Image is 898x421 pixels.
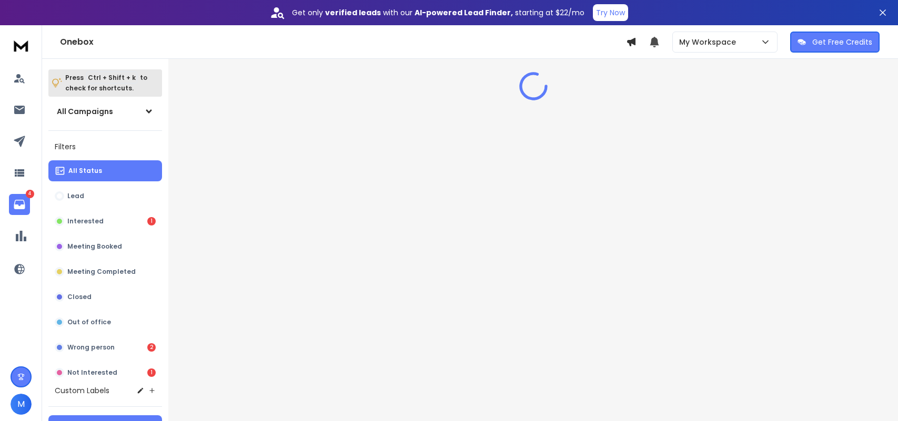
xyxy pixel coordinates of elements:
[68,167,102,175] p: All Status
[11,394,32,415] button: M
[48,211,162,232] button: Interested1
[292,7,584,18] p: Get only with our starting at $22/mo
[48,139,162,154] h3: Filters
[147,343,156,352] div: 2
[60,36,626,48] h1: Onebox
[415,7,513,18] strong: AI-powered Lead Finder,
[48,101,162,122] button: All Campaigns
[9,194,30,215] a: 4
[147,368,156,377] div: 1
[67,268,136,276] p: Meeting Completed
[790,32,880,53] button: Get Free Credits
[48,286,162,307] button: Closed
[11,36,32,55] img: logo
[48,337,162,358] button: Wrong person2
[593,4,628,21] button: Try Now
[812,37,872,47] p: Get Free Credits
[67,293,92,301] p: Closed
[67,368,117,377] p: Not Interested
[596,7,625,18] p: Try Now
[67,217,104,225] p: Interested
[67,343,115,352] p: Wrong person
[325,7,381,18] strong: verified leads
[48,261,162,282] button: Meeting Completed
[48,160,162,181] button: All Status
[48,362,162,383] button: Not Interested1
[147,217,156,225] div: 1
[679,37,740,47] p: My Workspace
[48,186,162,207] button: Lead
[67,318,111,326] p: Out of office
[48,236,162,257] button: Meeting Booked
[55,385,109,396] h3: Custom Labels
[65,73,147,94] p: Press to check for shortcuts.
[86,71,137,84] span: Ctrl + Shift + k
[67,242,122,251] p: Meeting Booked
[67,192,84,200] p: Lead
[26,190,34,198] p: 4
[48,312,162,333] button: Out of office
[57,106,113,117] h1: All Campaigns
